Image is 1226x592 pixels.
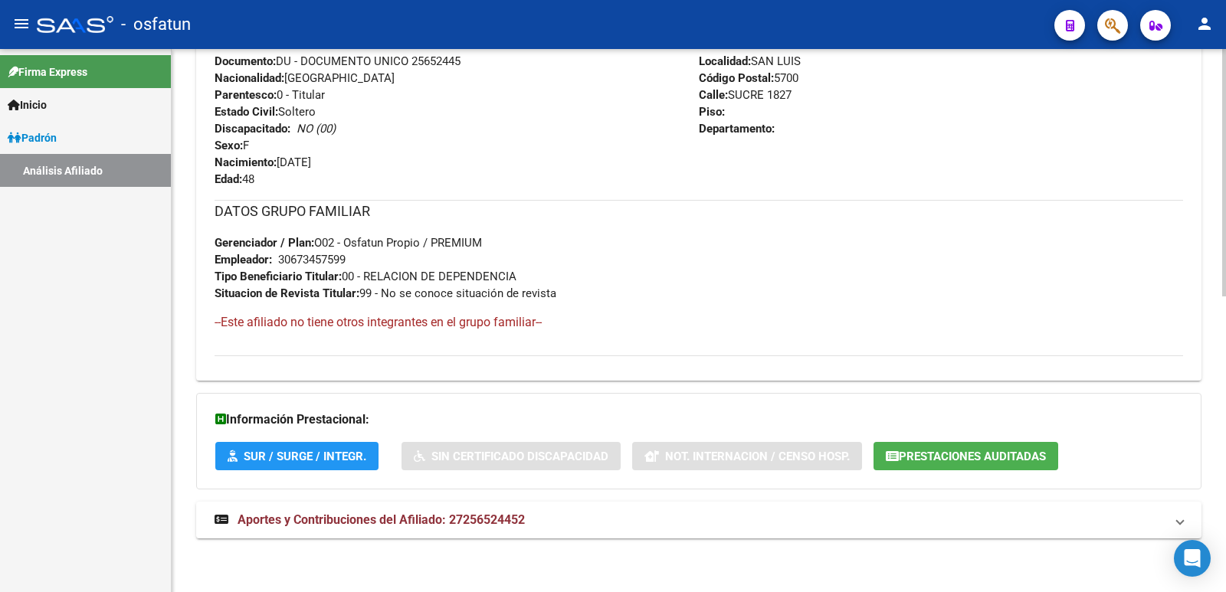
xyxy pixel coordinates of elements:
[215,236,482,250] span: O02 - Osfatun Propio / PREMIUM
[12,15,31,33] mat-icon: menu
[238,512,525,527] span: Aportes y Contribuciones del Afiliado: 27256524452
[665,450,850,463] span: Not. Internacion / Censo Hosp.
[699,54,751,68] strong: Localidad:
[215,71,395,85] span: [GEOGRAPHIC_DATA]
[215,270,516,283] span: 00 - RELACION DE DEPENDENCIA
[1195,15,1214,33] mat-icon: person
[699,122,775,136] strong: Departamento:
[1174,540,1211,577] div: Open Intercom Messenger
[215,286,556,300] span: 99 - No se conoce situación de revista
[215,139,249,152] span: F
[699,88,792,102] span: SUCRE 1827
[215,54,276,68] strong: Documento:
[215,54,461,68] span: DU - DOCUMENTO UNICO 25652445
[8,96,47,113] span: Inicio
[699,105,725,119] strong: Piso:
[8,64,87,80] span: Firma Express
[215,105,278,119] strong: Estado Civil:
[699,71,774,85] strong: Código Postal:
[278,251,346,268] div: 30673457599
[699,54,801,68] span: SAN LUIS
[215,38,242,51] strong: CUIL:
[215,139,243,152] strong: Sexo:
[215,88,325,102] span: 0 - Titular
[215,253,272,267] strong: Empleador:
[297,122,336,136] i: NO (00)
[215,71,284,85] strong: Nacionalidad:
[215,236,314,250] strong: Gerenciador / Plan:
[699,71,798,85] span: 5700
[874,442,1058,470] button: Prestaciones Auditadas
[215,409,1182,430] h3: Información Prestacional:
[899,450,1046,463] span: Prestaciones Auditadas
[699,88,728,102] strong: Calle:
[215,122,290,136] strong: Discapacitado:
[402,442,621,470] button: Sin Certificado Discapacidad
[215,172,242,186] strong: Edad:
[431,450,608,463] span: Sin Certificado Discapacidad
[632,442,862,470] button: Not. Internacion / Censo Hosp.
[215,286,359,300] strong: Situacion de Revista Titular:
[215,38,310,51] span: 27256524452
[215,270,342,283] strong: Tipo Beneficiario Titular:
[121,8,191,41] span: - osfatun
[8,129,57,146] span: Padrón
[215,201,1183,222] h3: DATOS GRUPO FAMILIAR
[699,38,751,51] strong: Provincia:
[196,502,1201,538] mat-expansion-panel-header: Aportes y Contribuciones del Afiliado: 27256524452
[215,88,277,102] strong: Parentesco:
[215,155,277,169] strong: Nacimiento:
[215,314,1183,331] h4: --Este afiliado no tiene otros integrantes en el grupo familiar--
[215,172,254,186] span: 48
[215,105,316,119] span: Soltero
[215,155,311,169] span: [DATE]
[699,38,795,51] span: San Luis
[215,442,379,470] button: SUR / SURGE / INTEGR.
[244,450,366,463] span: SUR / SURGE / INTEGR.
